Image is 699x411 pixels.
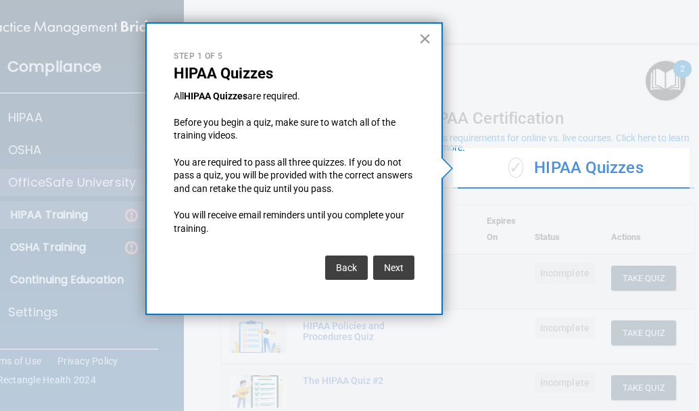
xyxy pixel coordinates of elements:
[174,65,414,82] p: HIPAA Quizzes
[174,116,414,143] p: Before you begin a quiz, make sure to watch all of the training videos.
[208,133,697,152] div: If using CE for license renewal, please check your state's requirements for online vs. live cours...
[458,148,694,189] div: HIPAA Quizzes
[174,51,414,62] p: Step 1 of 5
[174,209,414,235] p: You will receive email reminders until you complete your training.
[247,91,300,101] span: are required.
[508,158,523,178] span: ✓
[174,91,184,101] span: All
[373,256,414,280] button: Next
[174,156,414,196] p: You are required to pass all three quizzes. If you do not pass a quiz, you will be provided with ...
[418,28,431,49] button: Close
[325,256,368,280] button: Back
[184,91,247,101] strong: HIPAA Quizzes
[631,318,683,369] iframe: Drift Widget Chat Controller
